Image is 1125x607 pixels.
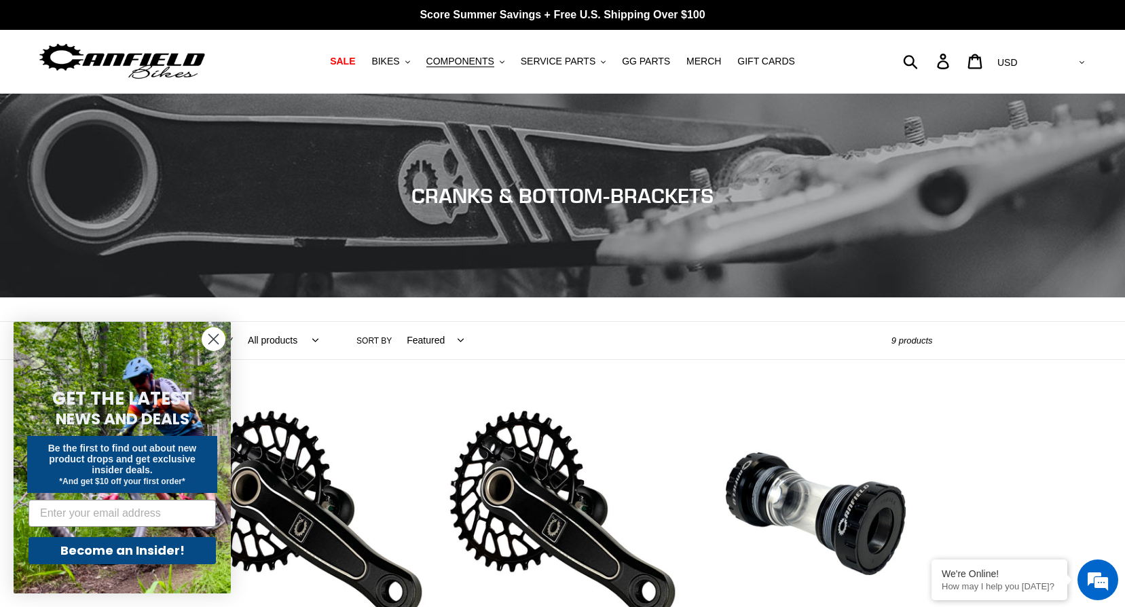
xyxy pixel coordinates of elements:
[731,52,802,71] a: GIFT CARDS
[942,581,1057,591] p: How may I help you today?
[615,52,677,71] a: GG PARTS
[891,335,933,346] span: 9 products
[323,52,362,71] a: SALE
[910,46,945,76] input: Search
[202,327,225,351] button: Close dialog
[420,52,511,71] button: COMPONENTS
[59,477,185,486] span: *And get $10 off your first order*
[686,56,721,67] span: MERCH
[29,500,216,527] input: Enter your email address
[37,40,207,83] img: Canfield Bikes
[365,52,416,71] button: BIKES
[330,56,355,67] span: SALE
[942,568,1057,579] div: We're Online!
[680,52,728,71] a: MERCH
[411,183,714,208] span: CRANKS & BOTTOM-BRACKETS
[48,443,197,475] span: Be the first to find out about new product drops and get exclusive insider deals.
[514,52,612,71] button: SERVICE PARTS
[29,537,216,564] button: Become an Insider!
[356,335,392,347] label: Sort by
[371,56,399,67] span: BIKES
[622,56,670,67] span: GG PARTS
[521,56,595,67] span: SERVICE PARTS
[426,56,494,67] span: COMPONENTS
[52,386,192,411] span: GET THE LATEST
[737,56,795,67] span: GIFT CARDS
[56,408,189,430] span: NEWS AND DEALS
